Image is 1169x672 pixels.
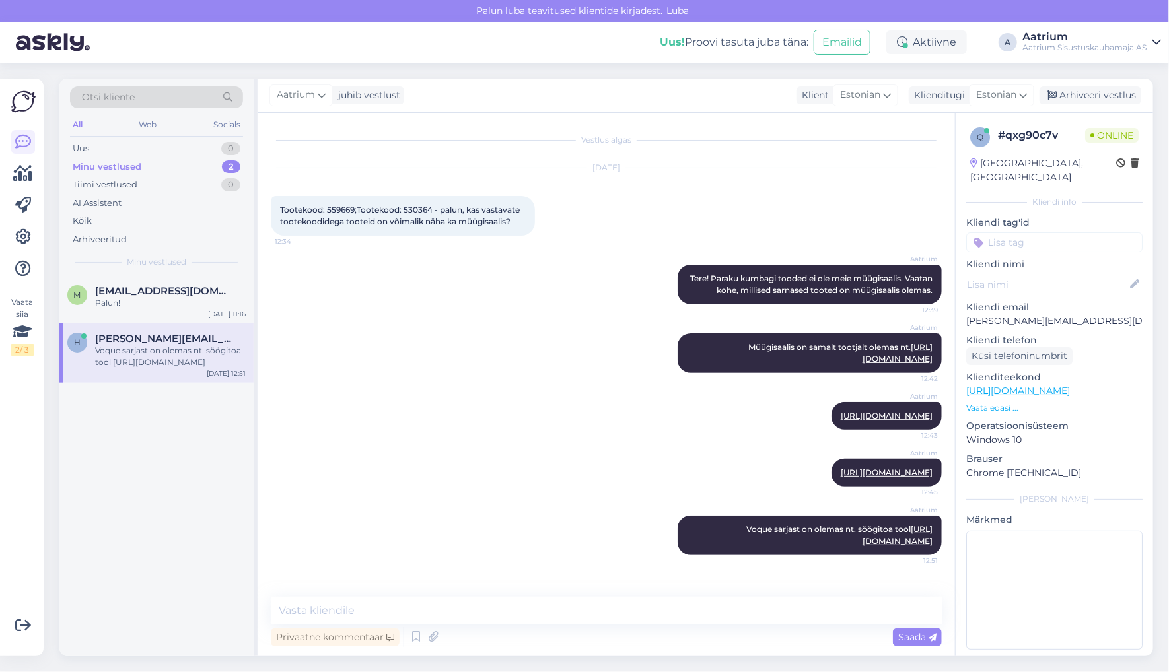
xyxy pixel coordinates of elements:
[888,305,938,315] span: 12:39
[11,296,34,356] div: Vaata siia
[208,309,246,319] div: [DATE] 11:16
[1085,128,1139,143] span: Online
[888,487,938,497] span: 12:45
[95,333,232,345] span: hille.korindt@kuusakoski.com
[221,178,240,191] div: 0
[211,116,243,133] div: Socials
[95,297,246,309] div: Palun!
[70,116,85,133] div: All
[966,433,1143,447] p: Windows 10
[966,385,1070,397] a: [URL][DOMAIN_NAME]
[841,411,933,420] a: [URL][DOMAIN_NAME]
[797,88,829,102] div: Klient
[74,290,81,300] span: m
[73,160,141,174] div: Minu vestlused
[82,90,135,104] span: Otsi kliente
[966,314,1143,328] p: [PERSON_NAME][EMAIL_ADDRESS][DOMAIN_NAME]
[976,88,1016,102] span: Estonian
[970,156,1116,184] div: [GEOGRAPHIC_DATA], [GEOGRAPHIC_DATA]
[271,134,942,146] div: Vestlus algas
[221,142,240,155] div: 0
[11,344,34,356] div: 2 / 3
[888,448,938,458] span: Aatrium
[888,556,938,566] span: 12:51
[898,631,937,643] span: Saada
[73,215,92,228] div: Kõik
[275,236,324,246] span: 12:34
[888,374,938,384] span: 12:42
[966,493,1143,505] div: [PERSON_NAME]
[1040,86,1141,104] div: Arhiveeri vestlus
[660,36,685,48] b: Uus!
[127,256,186,268] span: Minu vestlused
[886,30,967,54] div: Aktiivne
[746,524,933,546] span: Voque sarjast on olemas nt. söögitoa tool
[966,513,1143,527] p: Märkmed
[967,277,1127,292] input: Lisa nimi
[966,300,1143,314] p: Kliendi email
[222,160,240,174] div: 2
[888,323,938,333] span: Aatrium
[74,337,81,347] span: h
[888,505,938,515] span: Aatrium
[73,233,127,246] div: Arhiveeritud
[888,430,938,440] span: 12:43
[280,205,522,226] span: Tootekood: 559669;Tootekood: 530364 - palun, kas vastavate tootekoodidega tooteid on võimalik näh...
[966,419,1143,433] p: Operatsioonisüsteem
[662,5,693,17] span: Luba
[95,285,232,297] span: miritkaru@hotmail.com
[966,347,1073,365] div: Küsi telefoninumbrit
[888,254,938,264] span: Aatrium
[73,142,89,155] div: Uus
[95,345,246,368] div: Voque sarjast on olemas nt. söögitoa tool [URL][DOMAIN_NAME]
[73,178,137,191] div: Tiimi vestlused
[966,370,1143,384] p: Klienditeekond
[966,466,1143,480] p: Chrome [TECHNICAL_ID]
[966,333,1143,347] p: Kliendi telefon
[11,89,36,114] img: Askly Logo
[977,132,983,142] span: q
[999,33,1017,51] div: A
[966,402,1143,414] p: Vaata edasi ...
[1022,32,1147,42] div: Aatrium
[888,391,938,401] span: Aatrium
[207,368,246,378] div: [DATE] 12:51
[814,30,870,55] button: Emailid
[271,628,400,646] div: Privaatne kommentaar
[966,257,1143,271] p: Kliendi nimi
[137,116,160,133] div: Web
[998,127,1085,143] div: # qxg90c7v
[660,34,808,50] div: Proovi tasuta juba täna:
[748,342,933,364] span: Müügisaalis on samalt tootjalt olemas nt.
[966,196,1143,208] div: Kliendi info
[73,197,122,210] div: AI Assistent
[277,88,315,102] span: Aatrium
[1022,42,1147,53] div: Aatrium Sisustuskaubamaja AS
[271,162,942,174] div: [DATE]
[966,232,1143,252] input: Lisa tag
[909,88,965,102] div: Klienditugi
[966,216,1143,230] p: Kliendi tag'id
[840,88,880,102] span: Estonian
[966,452,1143,466] p: Brauser
[841,467,933,477] a: [URL][DOMAIN_NAME]
[1022,32,1161,53] a: AatriumAatrium Sisustuskaubamaja AS
[690,273,935,295] span: Tere! Paraku kumbagi tooded ei ole meie müügisaalis. Vaatan kohe, millised sarnased tooted on müü...
[333,88,400,102] div: juhib vestlust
